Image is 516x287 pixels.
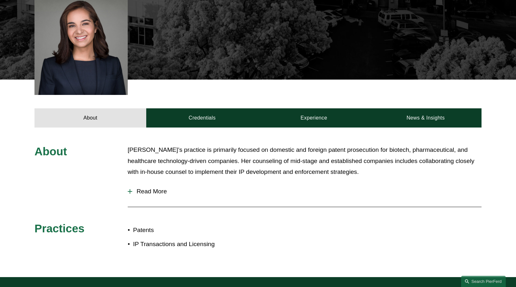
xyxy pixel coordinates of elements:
a: Credentials [146,108,258,128]
span: Read More [132,188,482,195]
p: [PERSON_NAME]’s practice is primarily focused on domestic and foreign patent prosecution for biot... [128,144,482,178]
p: IP Transactions and Licensing [133,239,258,250]
button: Read More [128,183,482,200]
a: Experience [258,108,370,128]
span: About [34,145,67,158]
p: Patents [133,225,258,236]
a: Search this site [461,276,506,287]
a: About [34,108,146,128]
a: News & Insights [370,108,482,128]
span: Practices [34,222,85,235]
